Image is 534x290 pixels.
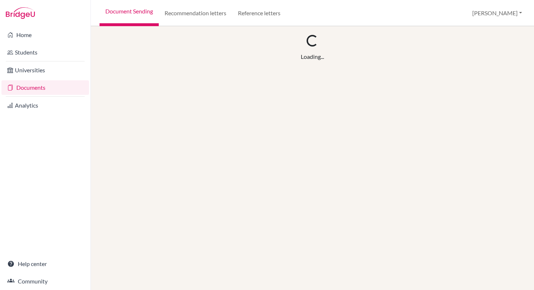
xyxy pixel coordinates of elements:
a: Documents [1,80,89,95]
a: Community [1,274,89,289]
a: Help center [1,257,89,271]
a: Students [1,45,89,60]
button: [PERSON_NAME] [469,6,525,20]
img: Bridge-U [6,7,35,19]
div: Loading... [301,52,324,61]
a: Analytics [1,98,89,113]
a: Universities [1,63,89,77]
a: Home [1,28,89,42]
